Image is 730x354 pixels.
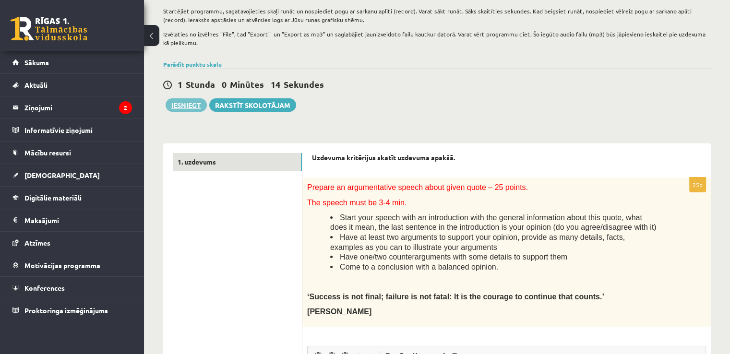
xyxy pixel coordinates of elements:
span: Prepare an argumentative speech about given quote – 25 points. [307,183,528,191]
span: Digitālie materiāli [24,193,82,202]
span: Sākums [24,58,49,67]
span: Have at least two arguments to support your opinion, provide as many details, facts, examples as ... [330,233,625,251]
span: 14 [271,79,280,90]
a: Rīgas 1. Tālmācības vidusskola [11,17,87,41]
i: 2 [119,101,132,114]
span: Motivācijas programma [24,261,100,270]
span: Sekundes [284,79,324,90]
a: [DEMOGRAPHIC_DATA] [12,164,132,186]
span: Konferences [24,283,65,292]
a: Motivācijas programma [12,254,132,276]
span: 1 [178,79,182,90]
strong: Uzdevuma kritērijus skatīt uzdevuma apakšā. [312,153,455,162]
span: Stunda [186,79,215,90]
span: Have one/two counterarguments with some details to support them [340,253,567,261]
span: [DEMOGRAPHIC_DATA] [24,171,100,179]
a: Atzīmes [12,232,132,254]
span: Minūtes [230,79,264,90]
span: Atzīmes [24,238,50,247]
span: ‘Success is not final; failure is not fatal: It is the courage to continue that counts.’ [307,293,604,301]
p: Startējiet programmu, sagatavojieties skaļi runāt un nospiediet pogu ar sarkanu aplīti (record). ... [163,7,706,24]
a: Parādīt punktu skalu [163,60,222,68]
a: Maksājumi [12,209,132,231]
a: Konferences [12,277,132,299]
span: Aktuāli [24,81,48,89]
span: The speech must be 3-4 min. [307,199,407,207]
legend: Maksājumi [24,209,132,231]
span: 0 [222,79,227,90]
span: Come to a conclusion with a balanced opinion. [340,263,498,271]
p: 25p [689,177,706,192]
a: Rakstīt skolotājam [209,98,296,112]
a: 1. uzdevums [173,153,302,171]
span: Mācību resursi [24,148,71,157]
a: Proktoringa izmēģinājums [12,299,132,321]
span: Proktoringa izmēģinājums [24,306,108,315]
a: Informatīvie ziņojumi [12,119,132,141]
button: Iesniegt [166,98,207,112]
p: Izvēlaties no izvēlnes "File", tad "Export" un "Export as mp3" un saglabājiet jaunizveidoto failu... [163,30,706,47]
span: [PERSON_NAME] [307,307,371,316]
a: Digitālie materiāli [12,187,132,209]
a: Mācību resursi [12,142,132,164]
legend: Ziņojumi [24,96,132,118]
a: Sākums [12,51,132,73]
a: Aktuāli [12,74,132,96]
a: Ziņojumi2 [12,96,132,118]
body: Визуальный текстовый редактор, wiswyg-editor-user-answer-47433857411600 [10,10,388,35]
span: Start your speech with an introduction with the general information about this quote, what does i... [330,213,657,232]
legend: Informatīvie ziņojumi [24,119,132,141]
